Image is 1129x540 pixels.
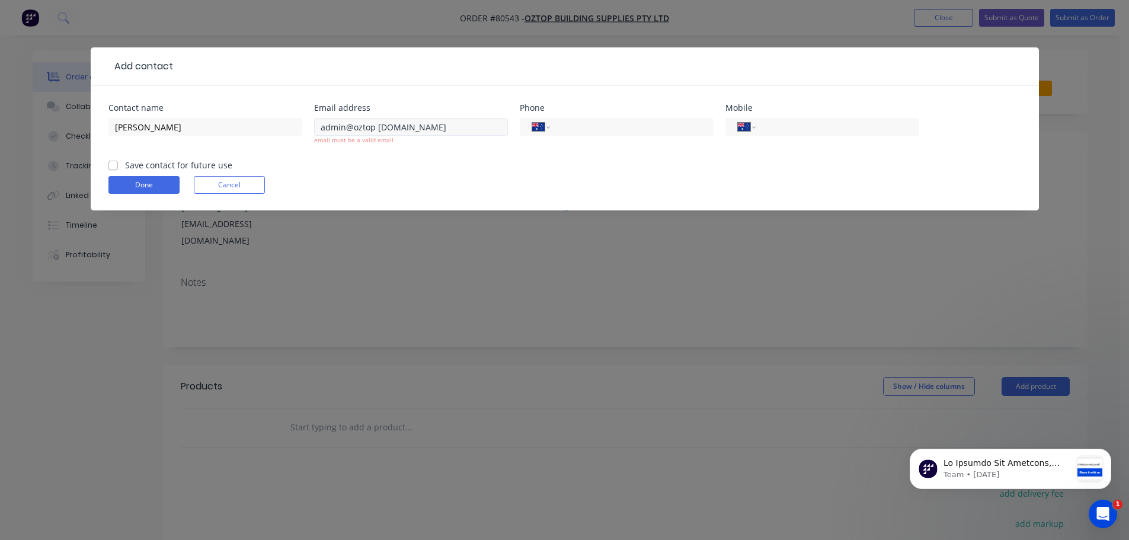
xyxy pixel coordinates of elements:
[725,104,919,112] div: Mobile
[52,44,180,55] p: Message from Team, sent 2w ago
[125,159,232,171] label: Save contact for future use
[520,104,714,112] div: Phone
[108,176,180,194] button: Done
[108,59,173,74] div: Add contact
[194,176,265,194] button: Cancel
[314,136,508,145] div: email must be a valid email
[1113,500,1122,509] span: 1
[108,104,302,112] div: Contact name
[892,425,1129,508] iframe: Intercom notifications message
[1089,500,1117,528] iframe: Intercom live chat
[314,104,508,112] div: Email address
